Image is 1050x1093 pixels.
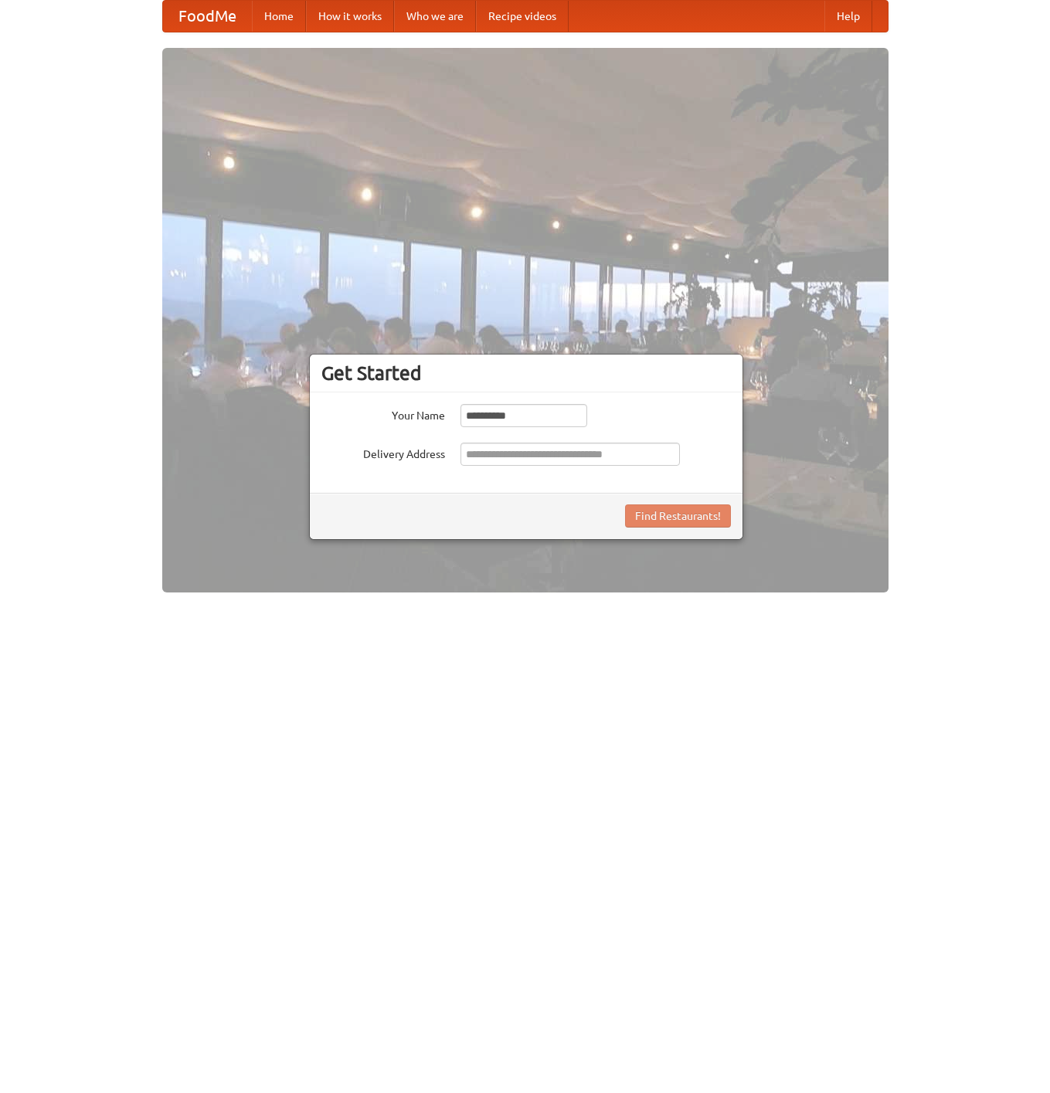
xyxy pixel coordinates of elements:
[306,1,394,32] a: How it works
[252,1,306,32] a: Home
[321,404,445,423] label: Your Name
[321,443,445,462] label: Delivery Address
[625,504,731,528] button: Find Restaurants!
[163,1,252,32] a: FoodMe
[824,1,872,32] a: Help
[476,1,569,32] a: Recipe videos
[394,1,476,32] a: Who we are
[321,362,731,385] h3: Get Started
